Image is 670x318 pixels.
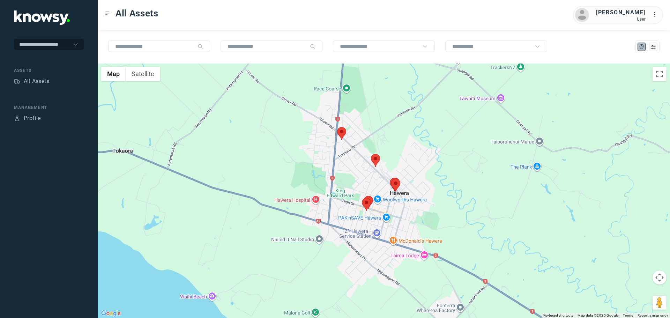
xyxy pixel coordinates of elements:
[24,77,49,86] div: All Assets
[650,44,656,50] div: List
[653,10,661,20] div: :
[653,271,667,284] button: Map camera controls
[638,313,668,317] a: Report a map error
[575,8,589,22] img: avatar.png
[99,309,122,318] img: Google
[14,104,84,111] div: Management
[14,77,49,86] a: AssetsAll Assets
[14,78,20,84] div: Assets
[639,44,645,50] div: Map
[126,67,160,81] button: Show satellite imagery
[596,17,646,22] div: User
[543,313,573,318] button: Keyboard shortcuts
[14,114,41,123] a: ProfileProfile
[24,114,41,123] div: Profile
[116,7,158,20] span: All Assets
[101,67,126,81] button: Show street map
[653,10,661,19] div: :
[14,67,84,74] div: Assets
[596,8,646,17] div: [PERSON_NAME]
[14,115,20,121] div: Profile
[99,309,122,318] a: Open this area in Google Maps (opens a new window)
[653,67,667,81] button: Toggle fullscreen view
[578,313,618,317] span: Map data ©2025 Google
[653,12,660,17] tspan: ...
[310,44,315,49] div: Search
[198,44,203,49] div: Search
[623,313,633,317] a: Terms
[653,296,667,310] button: Drag Pegman onto the map to open Street View
[105,11,110,16] div: Toggle Menu
[14,10,70,25] img: Application Logo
